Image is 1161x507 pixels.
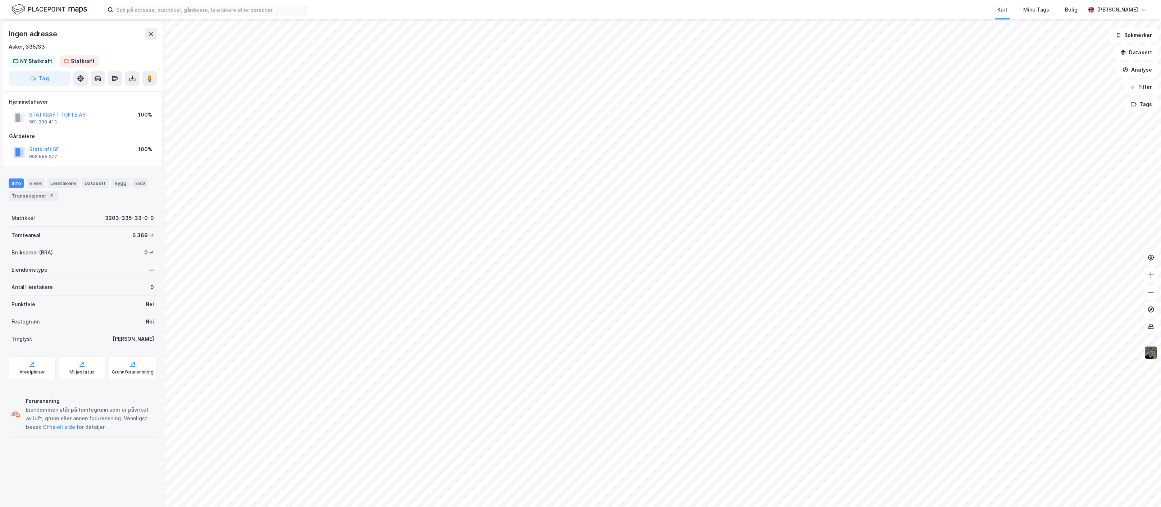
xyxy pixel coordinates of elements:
div: Chatt-widget [1125,472,1161,507]
div: 962 986 277 [29,154,57,159]
div: Transaksjoner [9,191,58,201]
div: Gårdeiere [9,132,156,141]
button: Bokmerker [1110,28,1158,42]
div: Info [9,178,24,188]
button: Tags [1125,97,1158,112]
div: Nei [146,300,154,309]
div: Mine Tags [1023,5,1049,14]
div: 5 [48,192,55,199]
input: Søk på adresse, matrikkel, gårdeiere, leietakere eller personer [113,4,305,15]
div: Eiere [27,178,45,188]
div: NY Statkraft [20,57,52,65]
div: [PERSON_NAME] [113,335,154,343]
div: 981 998 413 [29,119,57,125]
div: Nei [146,317,154,326]
div: 0 [150,283,154,291]
div: Antall leietakere [12,283,53,291]
iframe: Chat Widget [1125,472,1161,507]
div: Forurensning [26,397,154,406]
button: Analyse [1116,63,1158,77]
div: 0 ㎡ [144,248,154,257]
button: Datasett [1114,45,1158,60]
div: Datasett [82,178,109,188]
img: logo.f888ab2527a4732fd821a326f86c7f29.svg [12,3,87,16]
div: 100% [138,110,152,119]
div: Bolig [1065,5,1078,14]
div: Grunnforurensning [112,369,154,375]
div: Asker, 335/33 [9,42,45,51]
div: — [149,266,154,274]
div: Eiendomstype [12,266,47,274]
div: Kart [997,5,1007,14]
div: Bygg [111,178,129,188]
div: Bruksareal (BRA) [12,248,53,257]
img: 9k= [1144,346,1158,359]
div: Matrikkel [12,214,35,222]
div: Statkraft [71,57,95,65]
div: Leietakere [47,178,79,188]
div: [PERSON_NAME] [1097,5,1138,14]
div: Arealplaner [19,369,45,375]
button: Tag [9,71,70,86]
div: Eiendommen står på tomtegrunn som er påvirket av luft, grunn eller annen forurensning. Vennligst ... [26,406,154,431]
div: Miljøstatus [69,369,95,375]
button: Filter [1124,80,1158,94]
div: Hjemmelshaver [9,98,156,106]
div: ESG [132,178,148,188]
div: Ingen adresse [9,28,58,40]
div: 100% [138,145,152,154]
div: 3203-335-33-0-0 [105,214,154,222]
div: Tomteareal [12,231,40,240]
div: Punktleie [12,300,35,309]
div: Festegrunn [12,317,40,326]
div: 6 369 ㎡ [132,231,154,240]
div: Tinglyst [12,335,32,343]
